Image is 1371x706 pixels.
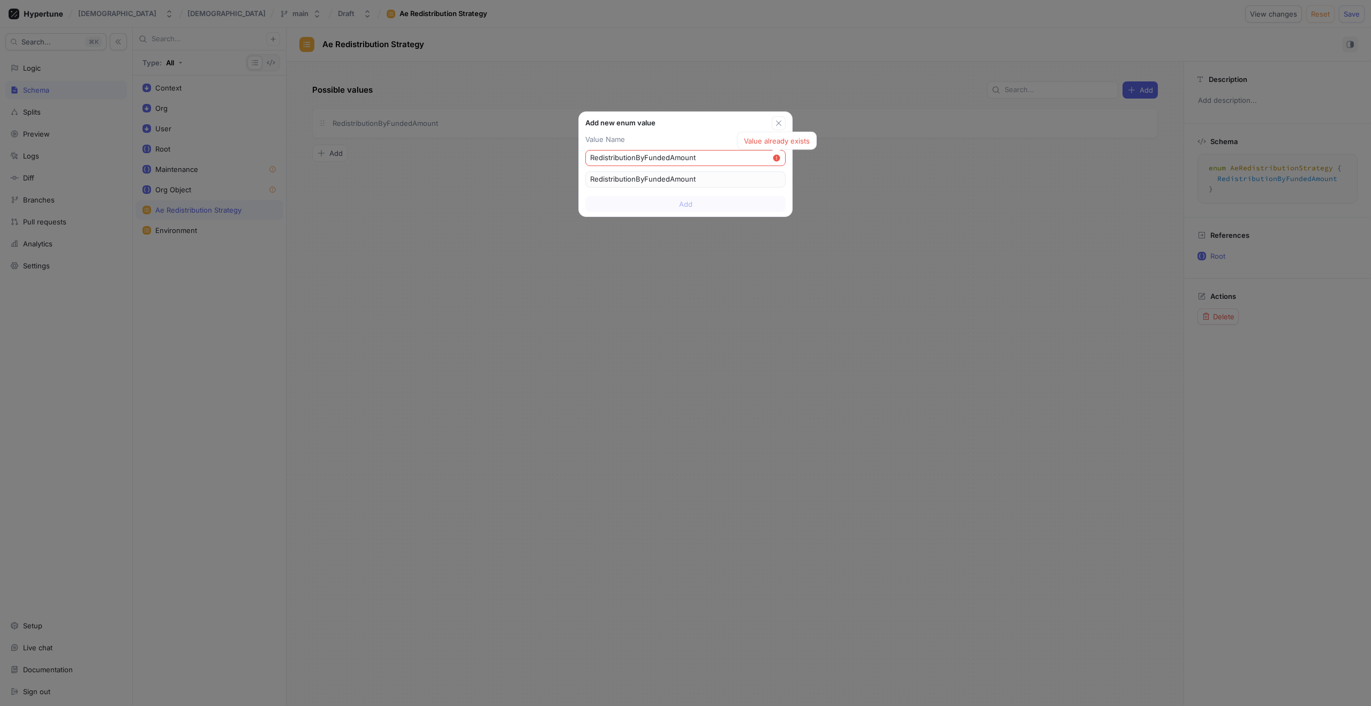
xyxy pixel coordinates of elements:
span: Add [679,201,692,207]
p: Value Name [585,134,786,145]
input: Enter a name for this value [590,153,772,163]
button: Add [585,196,786,212]
div: Value already exists [737,132,817,150]
div: Add new enum value [585,118,772,129]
